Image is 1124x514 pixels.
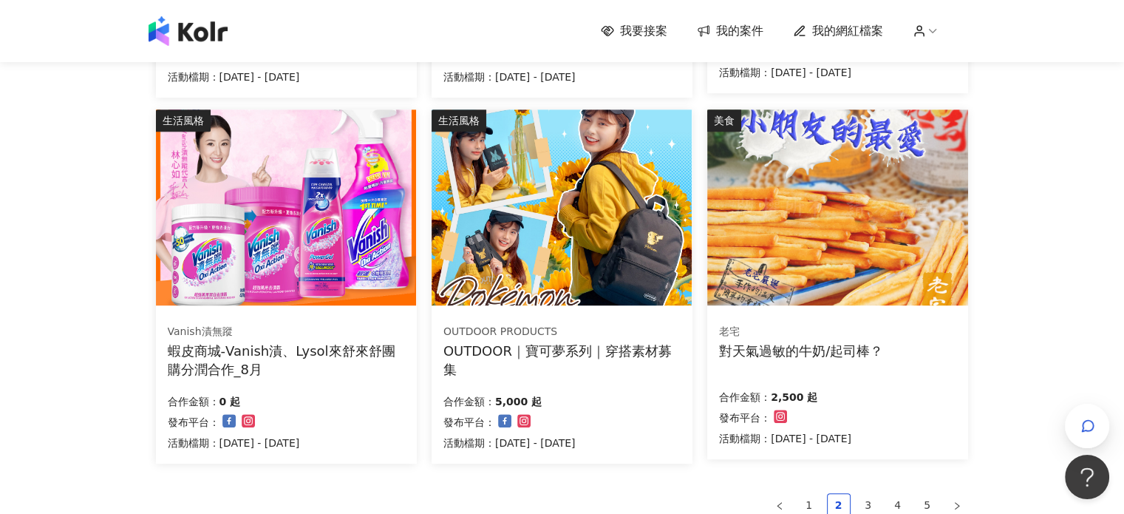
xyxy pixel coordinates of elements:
[719,64,851,81] p: 活動檔期：[DATE] - [DATE]
[168,434,300,452] p: 活動檔期：[DATE] - [DATE]
[812,23,883,39] span: 我的網紅檔案
[719,325,883,339] div: 老宅
[697,23,763,39] a: 我的案件
[443,393,495,410] p: 合作金額：
[443,342,681,379] div: OUTDOOR｜寶可夢系列｜穿搭素材募集
[443,325,680,339] div: OUTDOOR PRODUCTS
[793,23,883,39] a: 我的網紅檔案
[620,23,667,39] span: 我要接案
[775,501,784,510] span: left
[168,325,404,339] div: Vanish漬無蹤
[168,68,300,86] p: 活動檔期：[DATE] - [DATE]
[719,342,883,360] div: 對天氣過敏的牛奶/起司棒？
[168,342,405,379] div: 蝦皮商城-Vanish漬、Lysol來舒來舒團購分潤合作_8月
[156,109,416,305] img: 漬無蹤、來舒全系列商品
[719,388,771,406] p: 合作金額：
[168,413,219,431] p: 發布平台：
[707,109,967,305] img: 老宅牛奶棒/老宅起司棒
[432,109,486,132] div: 生活風格
[219,393,241,410] p: 0 起
[495,393,542,410] p: 5,000 起
[149,16,228,46] img: logo
[443,434,576,452] p: 活動檔期：[DATE] - [DATE]
[601,23,667,39] a: 我要接案
[719,430,851,447] p: 活動檔期：[DATE] - [DATE]
[953,501,961,510] span: right
[771,388,817,406] p: 2,500 起
[719,409,771,427] p: 發布平台：
[443,413,495,431] p: 發布平台：
[716,23,763,39] span: 我的案件
[707,109,741,132] div: 美食
[168,393,219,410] p: 合作金額：
[156,109,211,132] div: 生活風格
[432,109,692,305] img: 【OUTDOOR】寶可夢系列
[443,68,576,86] p: 活動檔期：[DATE] - [DATE]
[1065,455,1109,499] iframe: Help Scout Beacon - Open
